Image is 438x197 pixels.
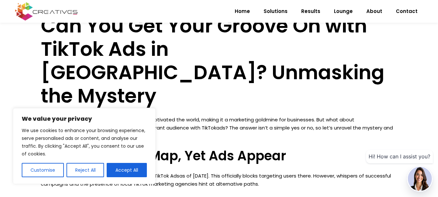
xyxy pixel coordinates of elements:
img: agent [408,167,432,191]
button: Customise [22,163,64,177]
p: TikTok’s viral dances and catchy tunes have captivated the world, making it a marketing goldmine ... [41,116,397,140]
a: Home [228,3,257,20]
a: TikTok Ads [154,172,179,179]
a: Contact [389,3,424,20]
a: Solutions [257,3,294,20]
a: Lounge [327,3,360,20]
button: Accept All [107,163,147,177]
div: We value your privacy [13,108,156,184]
span: Contact [396,3,418,20]
span: Lounge [334,3,353,20]
img: Creatives [14,1,79,21]
p: Lebanon isn’t listed as a supported location on as of [DATE]. This officially blocks targeting us... [41,172,397,188]
a: Results [294,3,327,20]
a: About [360,3,389,20]
p: We use cookies to enhance your browsing experience, serve personalised ads or content, and analys... [22,127,147,158]
span: About [366,3,382,20]
span: Solutions [264,3,288,20]
a: ads [216,124,225,131]
button: Reject All [66,163,104,177]
h3: Officially Off the Map, Yet Ads Appear [41,148,397,164]
h2: Can You Get Your Groove On with TikTok Ads in [GEOGRAPHIC_DATA]? Unmasking the Mystery [41,14,397,107]
span: Results [301,3,320,20]
p: We value your privacy [22,115,147,123]
div: Hi! How can I assist you? [366,150,433,163]
span: Home [235,3,250,20]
